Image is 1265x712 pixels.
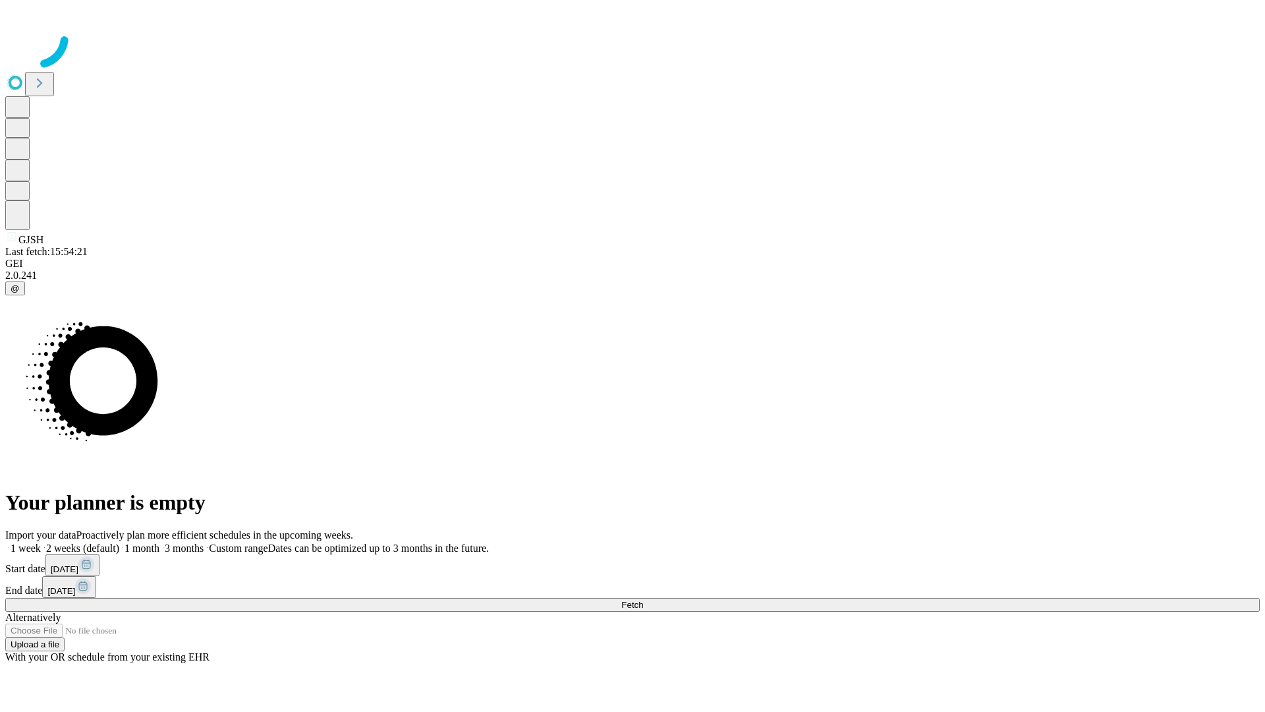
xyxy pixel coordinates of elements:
[5,490,1260,515] h1: Your planner is empty
[5,651,210,663] span: With your OR schedule from your existing EHR
[18,234,43,245] span: GJSH
[5,576,1260,598] div: End date
[5,612,61,623] span: Alternatively
[45,554,99,576] button: [DATE]
[5,270,1260,282] div: 2.0.241
[5,598,1260,612] button: Fetch
[42,576,96,598] button: [DATE]
[11,543,41,554] span: 1 week
[5,258,1260,270] div: GEI
[125,543,159,554] span: 1 month
[5,246,88,257] span: Last fetch: 15:54:21
[5,529,76,541] span: Import your data
[47,586,75,596] span: [DATE]
[5,638,65,651] button: Upload a file
[76,529,353,541] span: Proactively plan more efficient schedules in the upcoming weeks.
[5,554,1260,576] div: Start date
[46,543,119,554] span: 2 weeks (default)
[51,564,78,574] span: [DATE]
[5,282,25,295] button: @
[209,543,267,554] span: Custom range
[11,283,20,293] span: @
[268,543,489,554] span: Dates can be optimized up to 3 months in the future.
[621,600,643,610] span: Fetch
[165,543,204,554] span: 3 months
